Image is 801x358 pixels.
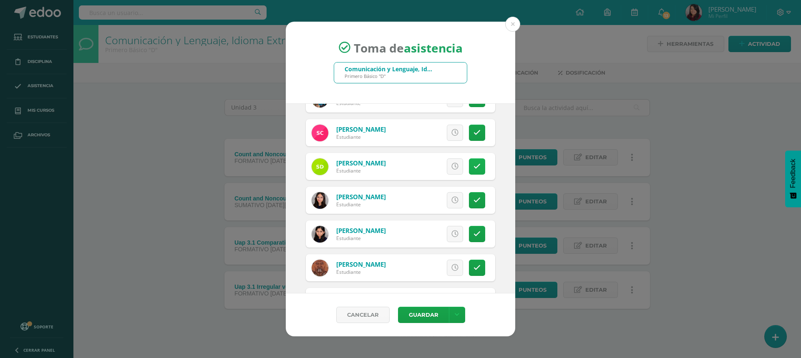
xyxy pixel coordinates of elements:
[336,193,386,201] a: [PERSON_NAME]
[336,235,386,242] div: Estudiante
[336,159,386,167] a: [PERSON_NAME]
[312,158,328,175] img: 532ab435ee1e7fca79df8d589e5580b8.png
[345,65,432,73] div: Comunicación y Lenguaje, Idioma Extranjero Inglés
[336,167,386,174] div: Estudiante
[789,159,797,188] span: Feedback
[312,125,328,141] img: 207aee2fa2570c713dc5a9a7f8aafbb7.png
[354,40,463,55] span: Toma de
[336,268,386,275] div: Estudiante
[505,17,520,32] button: Close (Esc)
[398,307,449,323] button: Guardar
[312,260,328,276] img: 47231e8549a063cf003cc01c81913693.png
[345,73,432,79] div: Primero Básico "D"
[404,40,463,55] strong: asistencia
[336,307,390,323] a: Cancelar
[336,133,386,140] div: Estudiante
[312,226,328,243] img: 6b4a4f1428b286d42031f2cca0bb3b18.png
[336,201,386,208] div: Estudiante
[336,226,386,235] a: [PERSON_NAME]
[336,260,386,268] a: [PERSON_NAME]
[785,150,801,207] button: Feedback - Mostrar encuesta
[312,192,328,209] img: 8b3b435a7bda3387da6cb1d2a6fa637b.png
[336,125,386,133] a: [PERSON_NAME]
[334,63,467,83] input: Busca un grado o sección aquí...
